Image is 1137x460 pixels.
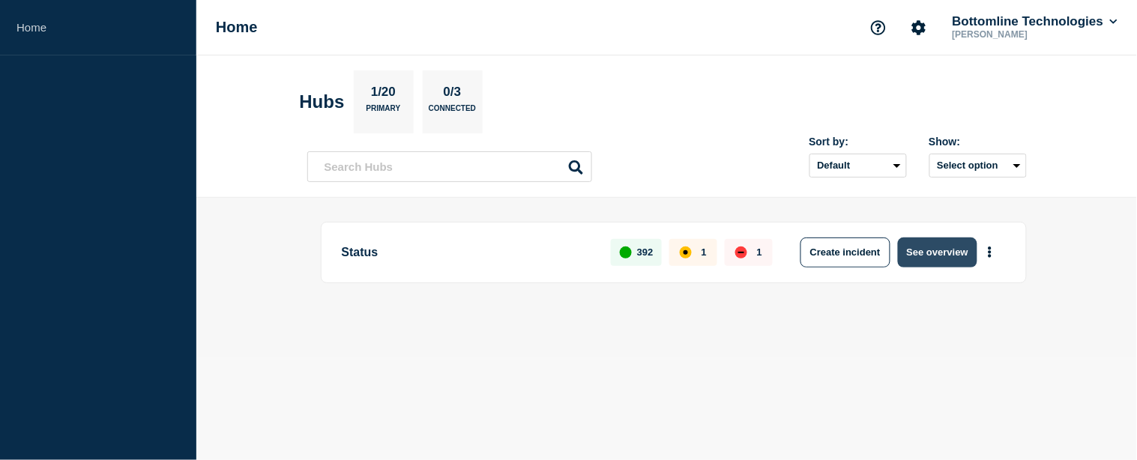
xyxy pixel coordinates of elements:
p: Primary [367,104,401,120]
p: 392 [637,246,654,258]
div: Sort by: [809,136,907,148]
h2: Hubs [300,91,345,112]
select: Sort by [809,154,907,178]
p: 1/20 [365,85,401,104]
p: Status [342,237,594,267]
button: Bottomline Technologies [950,14,1121,29]
button: Support [863,12,894,43]
button: See overview [898,237,977,267]
p: [PERSON_NAME] [950,29,1106,40]
button: More actions [980,238,1000,266]
p: 1 [702,246,707,258]
p: 0/3 [438,85,467,104]
p: Connected [429,104,476,120]
button: Create incident [800,237,890,267]
div: up [620,246,632,258]
div: down [735,246,747,258]
div: Show: [929,136,1027,148]
button: Account settings [903,12,935,43]
div: affected [680,246,692,258]
input: Search Hubs [307,151,592,182]
h1: Home [216,19,258,36]
button: Select option [929,154,1027,178]
p: 1 [757,246,762,258]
